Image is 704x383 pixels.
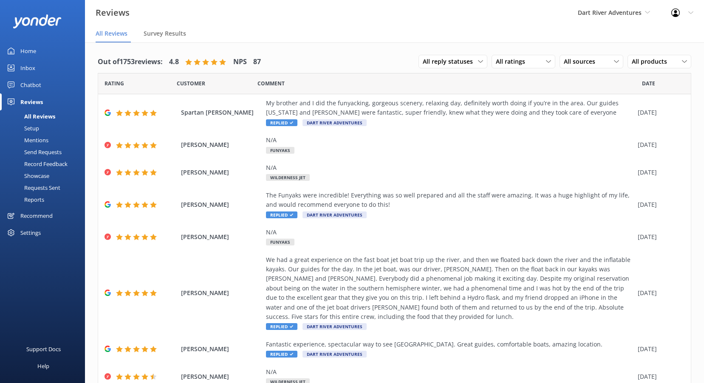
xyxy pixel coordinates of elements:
[303,119,367,126] span: Dart River Adventures
[266,135,633,145] div: N/A
[423,57,478,66] span: All reply statuses
[5,182,60,194] div: Requests Sent
[20,59,35,76] div: Inbox
[181,140,262,149] span: [PERSON_NAME]
[5,170,85,182] a: Showcase
[20,93,43,110] div: Reviews
[303,211,367,218] span: Dart River Adventures
[638,200,680,209] div: [DATE]
[266,147,294,154] span: Funyaks
[266,239,294,245] span: Funyaks
[13,14,62,28] img: yonder-white-logo.png
[181,168,262,177] span: [PERSON_NAME]
[96,29,127,38] span: All Reviews
[5,194,85,206] a: Reports
[266,211,297,218] span: Replied
[5,170,49,182] div: Showcase
[266,174,310,181] span: Wilderness Jet
[20,42,36,59] div: Home
[20,207,53,224] div: Recommend
[266,255,633,322] div: We had a great experience on the fast boat jet boat trip up the river, and then we floated back d...
[5,122,85,134] a: Setup
[98,56,163,68] h4: Out of 1753 reviews:
[578,8,642,17] span: Dart River Adventures
[177,79,205,87] span: Date
[266,228,633,237] div: N/A
[496,57,530,66] span: All ratings
[169,56,179,68] h4: 4.8
[5,158,85,170] a: Record Feedback
[5,110,85,122] a: All Reviews
[266,191,633,210] div: The Funyaks were incredible! Everything was so well prepared and all the staff were amazing. It w...
[266,351,297,358] span: Replied
[181,200,262,209] span: [PERSON_NAME]
[181,372,262,381] span: [PERSON_NAME]
[181,232,262,242] span: [PERSON_NAME]
[5,146,85,158] a: Send Requests
[266,163,633,172] div: N/A
[144,29,186,38] span: Survey Results
[266,119,297,126] span: Replied
[20,224,41,241] div: Settings
[266,99,633,118] div: My brother and I did the funyacking, gorgeous scenery, relaxing day, definitely worth doing if yo...
[642,79,655,87] span: Date
[303,323,367,330] span: Dart River Adventures
[638,108,680,117] div: [DATE]
[181,288,262,298] span: [PERSON_NAME]
[5,146,62,158] div: Send Requests
[181,108,262,117] span: Spartan [PERSON_NAME]
[5,134,85,146] a: Mentions
[5,194,44,206] div: Reports
[233,56,247,68] h4: NPS
[5,182,85,194] a: Requests Sent
[181,344,262,354] span: [PERSON_NAME]
[26,341,61,358] div: Support Docs
[638,344,680,354] div: [DATE]
[638,140,680,149] div: [DATE]
[5,158,68,170] div: Record Feedback
[257,79,285,87] span: Question
[266,340,633,349] div: Fantastic experience, spectacular way to see [GEOGRAPHIC_DATA]. Great guides, comfortable boats, ...
[20,76,41,93] div: Chatbot
[5,134,48,146] div: Mentions
[564,57,600,66] span: All sources
[638,232,680,242] div: [DATE]
[638,288,680,298] div: [DATE]
[105,79,124,87] span: Date
[5,110,55,122] div: All Reviews
[266,323,297,330] span: Replied
[96,6,130,20] h3: Reviews
[638,372,680,381] div: [DATE]
[253,56,261,68] h4: 87
[5,122,39,134] div: Setup
[303,351,367,358] span: Dart River Adventures
[266,367,633,377] div: N/A
[632,57,672,66] span: All products
[37,358,49,375] div: Help
[638,168,680,177] div: [DATE]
